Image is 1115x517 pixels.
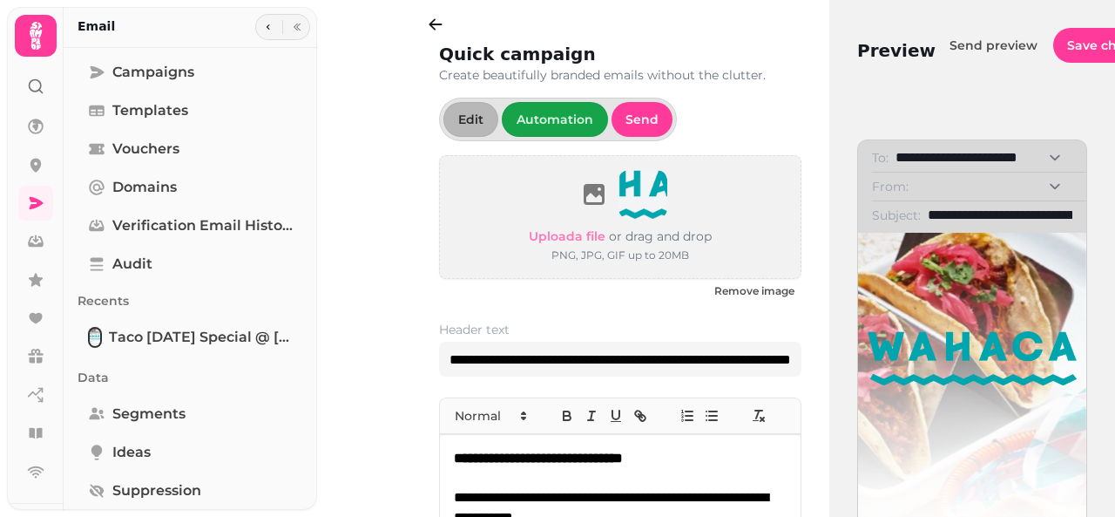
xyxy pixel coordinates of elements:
[78,93,303,128] a: Templates
[439,66,801,84] p: Create beautifully branded emails without the clutter.
[612,102,672,137] button: Send
[78,170,303,205] a: Domains
[78,435,303,470] a: Ideas
[443,102,498,137] button: Edit
[78,132,303,167] a: Vouchers
[872,178,909,195] label: From:
[707,282,801,300] button: Remove image
[625,113,659,126] span: Send
[78,362,303,393] p: Data
[112,177,177,198] span: Domains
[112,254,152,275] span: Audit
[78,473,303,508] a: Suppression
[112,404,186,425] span: Segments
[529,228,605,244] span: Upload a file
[949,39,1037,51] span: Send preview
[78,285,303,316] p: Recents
[78,397,303,432] a: Segments
[112,215,293,236] span: Verification email history
[502,102,608,137] button: Automation
[112,62,194,83] span: Campaigns
[714,286,794,296] span: Remove image
[112,139,179,160] span: Vouchers
[618,170,667,219] img: aHR0cHM6Ly9maWxlcy5zdGFtcGVkZS5haS9mNjgzYTdkOC0zMjI0LTRjYzEtOTQ1My05ZjVkMTg5NGRhYzgvbWVkaWEvOGZkM...
[872,149,889,167] label: To:
[529,247,712,264] p: PNG, JPG, GIF up to 20MB
[857,38,936,63] h2: Preview
[78,55,303,90] a: Campaigns
[78,208,303,243] a: Verification email history
[90,329,100,346] img: Taco Tuesday Special @ Wahaca Edinburgh
[458,113,483,126] span: Edit
[112,442,151,463] span: Ideas
[517,113,593,126] span: Automation
[112,480,201,501] span: Suppression
[439,321,801,338] label: Header text
[112,100,188,121] span: Templates
[868,247,1077,470] img: branding-header
[439,42,774,66] h2: Quick campaign
[936,28,1051,63] button: Send preview
[78,247,303,282] a: Audit
[109,327,293,348] span: Taco [DATE] Special @ [GEOGRAPHIC_DATA]
[78,320,303,355] a: Taco Tuesday Special @ Wahaca EdinburghTaco [DATE] Special @ [GEOGRAPHIC_DATA]
[78,17,115,35] h2: Email
[872,207,921,224] label: Subject:
[605,226,712,247] p: or drag and drop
